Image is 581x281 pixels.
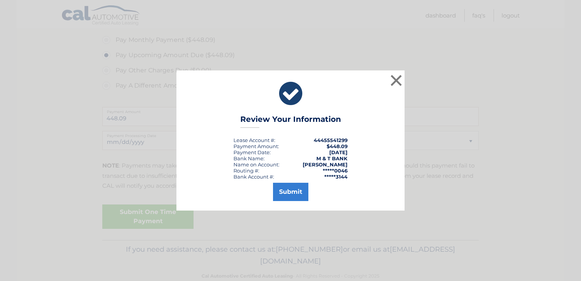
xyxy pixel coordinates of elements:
[233,155,265,161] div: Bank Name:
[389,73,404,88] button: ×
[233,161,279,168] div: Name on Account:
[233,174,274,180] div: Bank Account #:
[314,137,348,143] strong: 44455541299
[273,183,308,201] button: Submit
[233,149,270,155] span: Payment Date
[316,155,348,161] strong: M & T BANK
[327,143,348,149] span: $448.09
[303,161,348,168] strong: [PERSON_NAME]
[233,137,275,143] div: Lease Account #:
[240,115,341,128] h3: Review Your Information
[233,143,279,149] div: Payment Amount:
[233,149,271,155] div: :
[233,168,259,174] div: Routing #:
[329,149,348,155] span: [DATE]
